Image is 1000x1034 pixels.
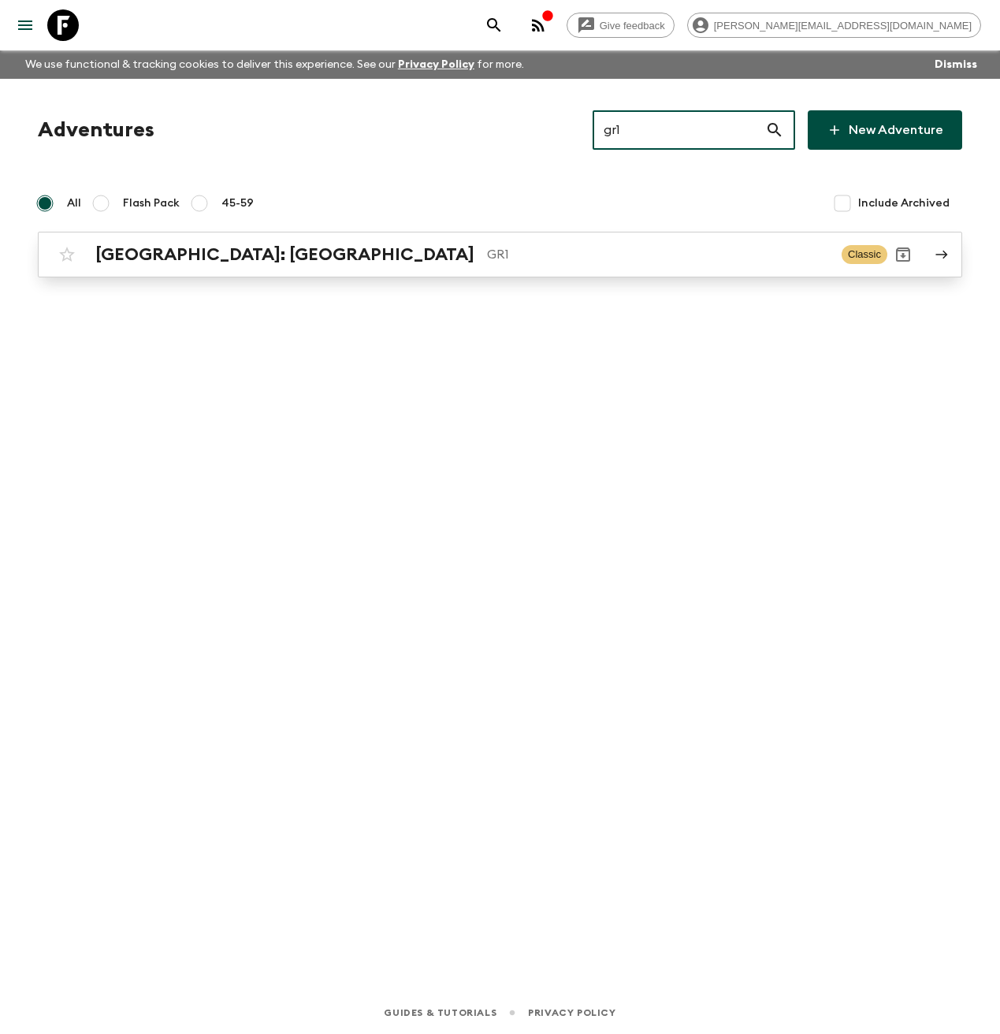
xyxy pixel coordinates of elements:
span: [PERSON_NAME][EMAIL_ADDRESS][DOMAIN_NAME] [705,20,980,32]
a: [GEOGRAPHIC_DATA]: [GEOGRAPHIC_DATA]GR1ClassicArchive [38,232,962,277]
button: search adventures [478,9,510,41]
span: Include Archived [858,195,950,211]
button: Archive [887,239,919,270]
a: Privacy Policy [528,1004,615,1021]
a: New Adventure [808,110,962,150]
a: Privacy Policy [398,59,474,70]
span: Give feedback [591,20,674,32]
h1: Adventures [38,114,154,146]
span: 45-59 [221,195,254,211]
span: Flash Pack [123,195,180,211]
button: menu [9,9,41,41]
div: [PERSON_NAME][EMAIL_ADDRESS][DOMAIN_NAME] [687,13,981,38]
p: GR1 [487,245,829,264]
input: e.g. AR1, Argentina [593,108,765,152]
span: All [67,195,81,211]
span: Classic [842,245,887,264]
h2: [GEOGRAPHIC_DATA]: [GEOGRAPHIC_DATA] [95,244,474,265]
p: We use functional & tracking cookies to deliver this experience. See our for more. [19,50,530,79]
button: Dismiss [931,54,981,76]
a: Give feedback [567,13,675,38]
a: Guides & Tutorials [384,1004,496,1021]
